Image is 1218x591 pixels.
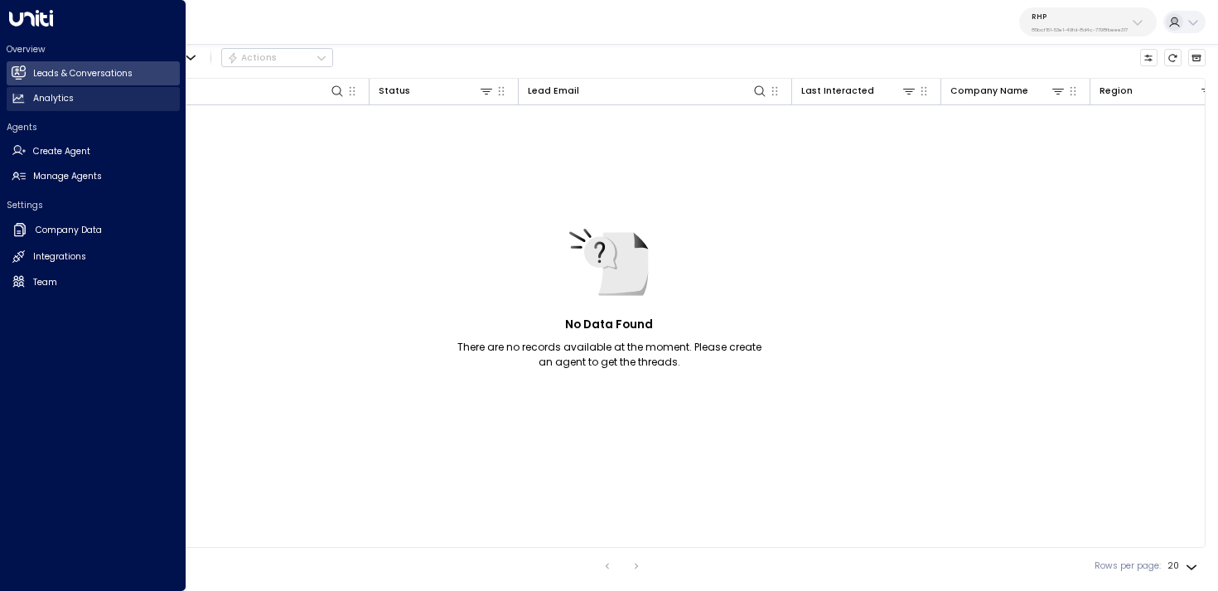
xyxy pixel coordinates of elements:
[33,170,102,183] h2: Manage Agents
[7,270,180,294] a: Team
[7,43,180,56] h2: Overview
[950,83,1066,99] div: Company Name
[1167,556,1201,576] div: 20
[1095,560,1161,573] label: Rows per page:
[801,84,874,99] div: Last Interacted
[33,67,133,80] h2: Leads & Conversations
[33,145,90,158] h2: Create Agent
[1100,83,1216,99] div: Region
[379,83,495,99] div: Status
[1188,49,1206,67] button: Archived Leads
[7,245,180,269] a: Integrations
[33,250,86,264] h2: Integrations
[227,52,278,64] div: Actions
[7,199,180,211] h2: Settings
[7,139,180,163] a: Create Agent
[454,340,765,370] p: There are no records available at the moment. Please create an agent to get the threads.
[528,83,768,99] div: Lead Email
[801,83,917,99] div: Last Interacted
[565,317,653,333] h5: No Data Found
[7,61,180,85] a: Leads & Conversations
[36,224,102,237] h2: Company Data
[7,87,180,111] a: Analytics
[1164,49,1182,67] span: Refresh
[1032,12,1128,22] p: RHP
[597,556,647,576] nav: pagination navigation
[33,92,74,105] h2: Analytics
[7,217,180,244] a: Company Data
[221,48,333,68] button: Actions
[950,84,1028,99] div: Company Name
[7,165,180,189] a: Manage Agents
[1140,49,1158,67] button: Customize
[1032,27,1128,33] p: 85bcf151-53e1-49fd-8d4c-7708fbeee317
[528,84,579,99] div: Lead Email
[7,121,180,133] h2: Agents
[1019,7,1157,36] button: RHP85bcf151-53e1-49fd-8d4c-7708fbeee317
[1100,84,1133,99] div: Region
[221,48,333,68] div: Button group with a nested menu
[109,83,346,99] div: Lead Name
[33,276,57,289] h2: Team
[379,84,410,99] div: Status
